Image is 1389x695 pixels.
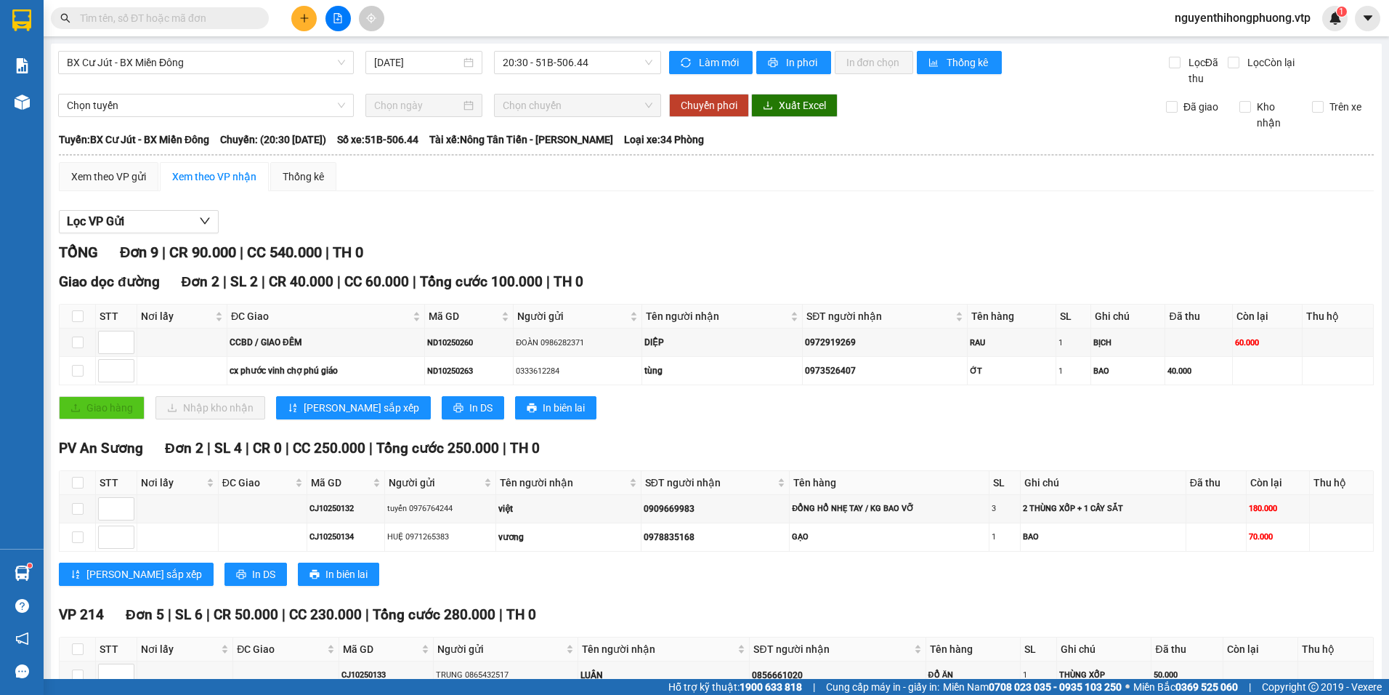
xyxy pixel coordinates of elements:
[436,669,575,681] div: TRUNG 0865432517
[437,641,563,657] span: Người gửi
[928,57,941,69] span: bar-chart
[59,563,214,586] button: sort-ascending[PERSON_NAME] sắp xếp
[288,403,298,414] span: sort-ascending
[813,679,815,695] span: |
[299,13,309,23] span: plus
[644,364,801,378] div: tùng
[341,669,431,681] div: CJ10250133
[968,305,1056,329] th: Tên hàng
[1021,471,1186,495] th: Ghi chú
[59,210,219,233] button: Lọc VP Gửi
[1186,471,1247,495] th: Đã thu
[207,440,211,457] span: |
[1023,669,1054,681] div: 1
[1059,669,1149,681] div: THÙNG XỐP
[291,6,317,31] button: plus
[199,215,211,227] span: down
[699,55,741,71] span: Làm mới
[992,531,1017,543] div: 1
[805,364,965,378] div: 0973526407
[236,569,246,581] span: printer
[779,97,826,113] span: Xuất Excel
[376,440,499,457] span: Tổng cước 250.000
[387,531,493,543] div: HUỆ 0971265383
[756,51,831,74] button: printerIn phơi
[1308,682,1319,692] span: copyright
[803,329,968,357] td: 0972919269
[223,273,227,290] span: |
[96,471,137,495] th: STT
[753,641,910,657] span: SĐT người nhận
[506,606,536,623] span: TH 0
[126,606,164,623] span: Đơn 5
[214,440,242,457] span: SL 4
[989,681,1122,693] strong: 0708 023 035 - 0935 103 250
[1056,305,1090,329] th: SL
[366,13,376,23] span: aim
[359,6,384,31] button: aim
[214,606,278,623] span: CR 50.000
[230,364,422,378] div: cx phước vinh chợ phú giáo
[15,95,30,110] img: warehouse-icon
[71,169,146,185] div: Xem theo VP gửi
[252,566,275,582] span: In DS
[222,475,293,491] span: ĐC Giao
[80,10,251,26] input: Tìm tên, số ĐT hoặc mã đơn
[1339,7,1344,17] span: 1
[1093,337,1163,349] div: BỊCH
[1023,531,1183,543] div: BAO
[96,305,137,329] th: STT
[582,641,734,657] span: Tên người nhận
[646,308,788,324] span: Tên người nhận
[59,396,145,419] button: uploadGiao hàng
[325,244,329,261] span: |
[425,357,514,385] td: ND10250263
[642,357,803,385] td: tùng
[373,606,495,623] span: Tổng cước 280.000
[60,13,70,23] span: search
[325,566,368,582] span: In biên lai
[645,475,775,491] span: SĐT người nhận
[453,403,463,414] span: printer
[1251,99,1302,131] span: Kho nhận
[15,664,29,678] span: message
[387,502,493,515] div: tuyến 0976764244
[231,308,410,324] span: ĐC Giao
[790,471,989,495] th: Tên hàng
[1151,638,1223,662] th: Đã thu
[172,169,256,185] div: Xem theo VP nhận
[926,638,1021,662] th: Tên hàng
[374,97,460,113] input: Chọn ngày
[206,606,210,623] span: |
[496,523,641,552] td: vương
[970,365,1053,377] div: ỚT
[67,212,124,230] span: Lọc VP Gửi
[276,396,431,419] button: sort-ascending[PERSON_NAME] sắp xếp
[182,273,220,290] span: Đơn 2
[246,440,249,457] span: |
[503,52,653,73] span: 20:30 - 51B-506.44
[1329,12,1342,25] img: icon-new-feature
[413,273,416,290] span: |
[768,57,780,69] span: printer
[917,51,1002,74] button: bar-chartThống kê
[543,400,585,416] span: In biên lai
[59,606,104,623] span: VP 214
[989,471,1020,495] th: SL
[59,273,160,290] span: Giao dọc đường
[503,95,653,116] span: Chọn chuyến
[792,531,987,543] div: GẠO
[169,244,236,261] span: CR 90.000
[1249,679,1251,695] span: |
[1223,638,1297,662] th: Còn lại
[496,495,641,523] td: việt
[1310,471,1374,495] th: Thu hộ
[333,13,343,23] span: file-add
[970,337,1053,349] div: RAU
[15,599,29,613] span: question-circle
[311,475,370,491] span: Mã GD
[253,440,282,457] span: CR 0
[309,502,382,515] div: CJ10250132
[580,669,747,683] div: LUÂN
[668,679,802,695] span: Hỗ trợ kỹ thuật:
